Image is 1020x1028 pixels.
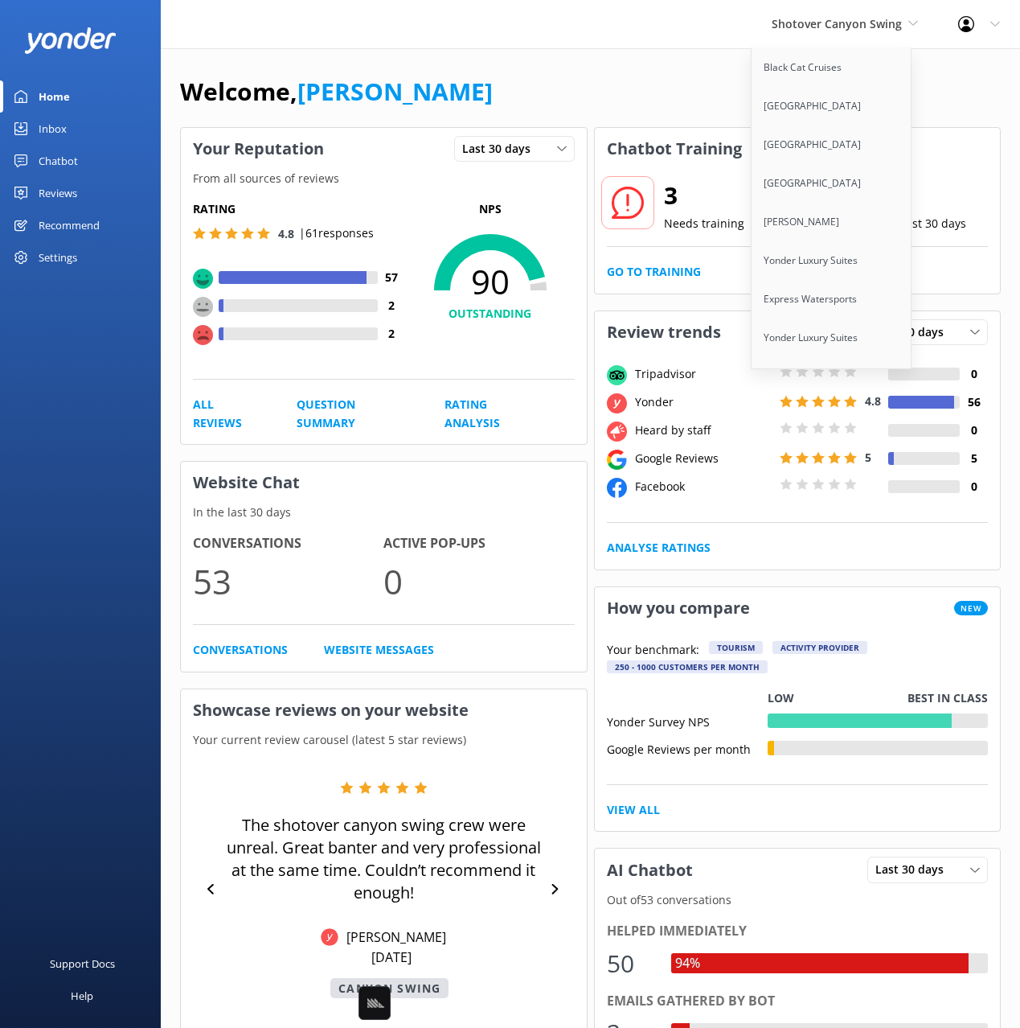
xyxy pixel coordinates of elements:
[297,75,493,108] a: [PERSON_NAME]
[607,741,768,755] div: Google Reviews per month
[671,953,704,974] div: 94%
[39,113,67,145] div: Inbox
[752,357,912,396] a: [GEOGRAPHIC_DATA]
[181,170,587,187] p: From all sources of reviews
[752,241,912,280] a: Yonder Luxury Suites
[960,365,988,383] h4: 0
[595,311,733,353] h3: Review trends
[664,215,744,232] p: Needs training
[406,261,575,302] span: 90
[772,641,867,654] div: Activity Provider
[50,948,115,980] div: Support Docs
[299,224,374,242] p: | 61 responses
[224,814,543,904] p: The shotover canyon swing crew were unreal. Great banter and very professional at the same time. ...
[768,689,794,707] p: Low
[607,801,660,819] a: View All
[406,305,575,323] h4: OUTSTANDING
[631,478,776,495] div: Facebook
[193,641,288,659] a: Conversations
[631,393,776,411] div: Yonder
[39,145,78,177] div: Chatbot
[595,849,705,891] h3: AI Chatbot
[193,200,406,218] h5: Rating
[607,263,701,281] a: Go to Training
[607,641,699,660] p: Your benchmark:
[181,689,587,731] h3: Showcase reviews on your website
[595,891,1001,909] p: Out of 53 conversations
[772,16,902,31] span: Shotover Canyon Swing
[181,462,587,504] h3: Website Chat
[607,660,768,673] div: 250 - 1000 customers per month
[752,203,912,241] a: [PERSON_NAME]
[462,140,540,158] span: Last 30 days
[960,478,988,495] h4: 0
[378,325,406,343] h4: 2
[324,641,434,659] a: Website Messages
[960,450,988,467] h4: 5
[193,554,383,608] p: 53
[383,554,574,608] p: 0
[371,948,412,966] p: [DATE]
[24,27,117,54] img: yonder-white-logo.png
[752,164,912,203] a: [GEOGRAPHIC_DATA]
[181,128,336,170] h3: Your Reputation
[752,48,912,87] a: Black Cat Cruises
[193,533,383,554] h4: Conversations
[607,944,655,983] div: 50
[752,87,912,125] a: [GEOGRAPHIC_DATA]
[330,978,449,998] p: Canyon Swing
[907,689,988,707] p: Best in class
[378,297,406,315] h4: 2
[71,980,93,1012] div: Help
[378,269,406,286] h4: 57
[595,128,754,170] h3: Chatbot Training
[865,393,881,409] span: 4.8
[383,533,574,554] h4: Active Pop-ups
[875,323,953,341] span: Last 30 days
[595,587,762,629] h3: How you compare
[39,209,100,241] div: Recommend
[39,177,77,209] div: Reviews
[278,226,294,241] span: 4.8
[297,396,408,432] a: Question Summary
[752,125,912,164] a: [GEOGRAPHIC_DATA]
[193,396,260,432] a: All Reviews
[39,241,77,273] div: Settings
[752,319,912,357] a: Yonder Luxury Suites
[607,991,989,1012] div: Emails gathered by bot
[406,200,575,218] p: NPS
[631,365,776,383] div: Tripadvisor
[444,396,539,432] a: Rating Analysis
[607,539,711,557] a: Analyse Ratings
[607,921,989,942] div: Helped immediately
[607,713,768,728] div: Yonder Survey NPS
[180,72,493,111] h1: Welcome,
[960,421,988,439] h4: 0
[752,280,912,319] a: Express Watersports
[664,176,744,215] h2: 3
[338,928,446,946] p: [PERSON_NAME]
[875,861,953,878] span: Last 30 days
[631,450,776,467] div: Google Reviews
[39,80,70,113] div: Home
[321,928,338,946] img: Yonder
[709,641,763,654] div: Tourism
[631,421,776,439] div: Heard by staff
[181,731,587,749] p: Your current review carousel (latest 5 star reviews)
[954,601,988,615] span: New
[960,393,988,411] h4: 56
[181,504,587,521] p: In the last 30 days
[865,450,871,465] span: 5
